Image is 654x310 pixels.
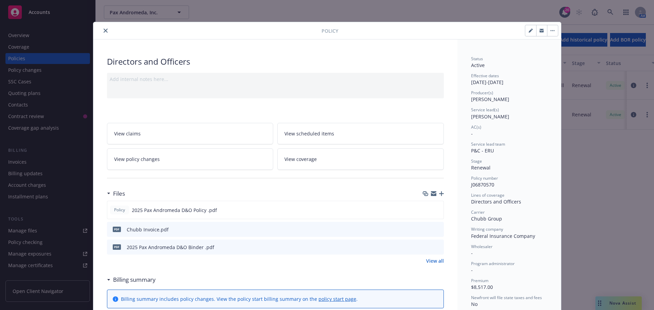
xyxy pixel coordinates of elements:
[107,148,274,170] a: View policy changes
[471,130,473,137] span: -
[471,284,493,290] span: $8,517.00
[471,175,498,181] span: Policy number
[121,295,358,303] div: Billing summary includes policy changes. View the policy start billing summary on the .
[471,198,547,205] div: Directors and Officers
[471,295,542,300] span: Newfront will file state taxes and fees
[113,275,156,284] h3: Billing summary
[471,96,509,102] span: [PERSON_NAME]
[426,257,444,264] a: View all
[277,123,444,144] a: View scheduled items
[471,250,473,256] span: -
[471,267,473,273] span: -
[435,244,441,251] button: preview file
[471,278,488,283] span: Premium
[471,73,547,86] div: [DATE] - [DATE]
[471,124,481,130] span: AC(s)
[127,226,169,233] div: Chubb Invoice.pdf
[114,130,141,137] span: View claims
[424,244,430,251] button: download file
[435,226,441,233] button: preview file
[471,244,493,249] span: Wholesaler
[107,189,125,198] div: Files
[471,147,494,154] span: P&C - ERU
[471,261,515,266] span: Program administrator
[113,189,125,198] h3: Files
[471,215,502,222] span: Chubb Group
[284,130,334,137] span: View scheduled items
[113,244,121,249] span: pdf
[322,27,338,34] span: Policy
[113,227,121,232] span: pdf
[318,296,356,302] a: policy start page
[471,90,493,96] span: Producer(s)
[471,56,483,62] span: Status
[284,156,317,163] span: View coverage
[113,207,126,213] span: Policy
[471,181,494,188] span: J06870570
[435,207,441,214] button: preview file
[132,207,217,214] span: 2025 Pax Andromeda D&O Policy .pdf
[471,113,509,120] span: [PERSON_NAME]
[471,107,499,113] span: Service lead(s)
[107,123,274,144] a: View claims
[107,56,444,67] div: Directors and Officers
[471,233,535,239] span: Federal Insurance Company
[471,226,503,232] span: Writing company
[471,209,485,215] span: Carrier
[471,164,490,171] span: Renewal
[107,275,156,284] div: Billing summary
[471,73,499,79] span: Effective dates
[277,148,444,170] a: View coverage
[471,192,504,198] span: Lines of coverage
[471,158,482,164] span: Stage
[127,244,214,251] div: 2025 Pax Andromeda D&O Binder .pdf
[471,62,485,68] span: Active
[471,141,505,147] span: Service lead team
[114,156,160,163] span: View policy changes
[471,301,478,307] span: No
[424,207,429,214] button: download file
[424,226,430,233] button: download file
[102,27,110,35] button: close
[110,76,441,83] div: Add internal notes here...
